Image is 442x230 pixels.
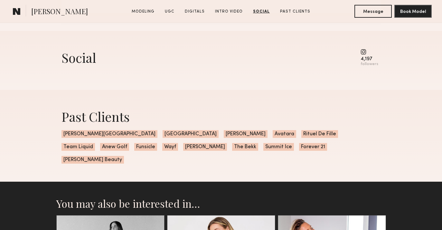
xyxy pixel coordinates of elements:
span: The Bekk [232,143,258,151]
span: [PERSON_NAME][GEOGRAPHIC_DATA] [61,130,157,138]
span: [PERSON_NAME] [183,143,227,151]
a: Book Model [394,8,432,14]
span: Avatara [273,130,296,138]
div: 4,197 [361,57,378,62]
a: Past Clients [277,9,313,14]
span: [PERSON_NAME] [224,130,268,138]
a: Digitals [182,9,207,14]
span: Summit Ice [263,143,294,151]
span: Anew Golf [100,143,129,151]
span: [GEOGRAPHIC_DATA] [163,130,219,138]
span: Forever 21 [299,143,327,151]
h2: You may also be interested in… [56,197,386,210]
button: Book Model [394,5,432,18]
span: [PERSON_NAME] [31,6,88,18]
span: Rituel De Fille [301,130,338,138]
button: Message [354,5,392,18]
span: Funsicle [134,143,157,151]
span: [PERSON_NAME] Beauty [61,156,124,164]
div: Past Clients [61,108,381,125]
div: Social [61,49,96,66]
span: Team Liquid [61,143,95,151]
a: Modeling [129,9,157,14]
a: UGC [162,9,177,14]
a: Social [250,9,272,14]
div: followers [361,62,378,67]
span: Wayf [162,143,178,151]
a: Intro Video [212,9,245,14]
